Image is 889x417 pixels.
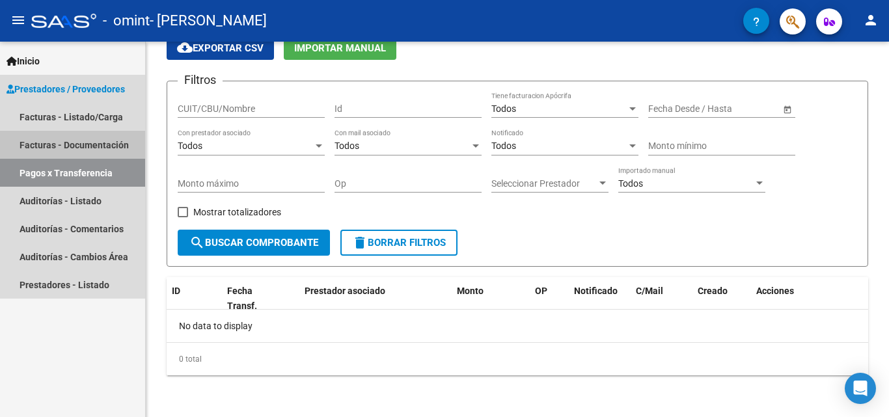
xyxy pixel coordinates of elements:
span: Buscar Comprobante [189,237,318,249]
span: Notificado [574,286,618,296]
mat-icon: cloud_download [177,40,193,55]
span: Creado [698,286,728,296]
div: 0 total [167,343,868,375]
span: Inicio [7,54,40,68]
span: OP [535,286,547,296]
span: Acciones [756,286,794,296]
span: Todos [491,103,516,114]
button: Exportar CSV [167,36,274,60]
span: Fecha Transf. [227,286,257,311]
button: Importar Manual [284,36,396,60]
h3: Filtros [178,71,223,89]
span: Exportar CSV [177,42,264,54]
input: Fecha fin [707,103,771,114]
datatable-header-cell: Notificado [569,277,631,320]
mat-icon: search [189,235,205,250]
span: Prestadores / Proveedores [7,82,125,96]
datatable-header-cell: OP [530,277,569,320]
datatable-header-cell: ID [167,277,222,320]
div: No data to display [167,310,868,342]
datatable-header-cell: C/Mail [631,277,692,320]
mat-icon: person [863,12,879,28]
datatable-header-cell: Fecha Transf. [222,277,280,320]
span: Seleccionar Prestador [491,178,597,189]
button: Borrar Filtros [340,230,458,256]
span: Mostrar totalizadores [193,204,281,220]
div: Open Intercom Messenger [845,373,876,404]
span: Prestador asociado [305,286,385,296]
span: C/Mail [636,286,663,296]
datatable-header-cell: Creado [692,277,751,320]
mat-icon: menu [10,12,26,28]
span: Todos [178,141,202,151]
span: Importar Manual [294,42,386,54]
span: Monto [457,286,484,296]
datatable-header-cell: Acciones [751,277,868,320]
datatable-header-cell: Prestador asociado [299,277,452,320]
mat-icon: delete [352,235,368,250]
datatable-header-cell: Monto [452,277,530,320]
span: Todos [618,178,643,189]
span: Borrar Filtros [352,237,446,249]
input: Fecha inicio [648,103,696,114]
button: Buscar Comprobante [178,230,330,256]
button: Open calendar [780,102,794,116]
span: Todos [491,141,516,151]
span: ID [172,286,180,296]
span: - [PERSON_NAME] [150,7,267,35]
span: Todos [335,141,359,151]
span: - omint [103,7,150,35]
